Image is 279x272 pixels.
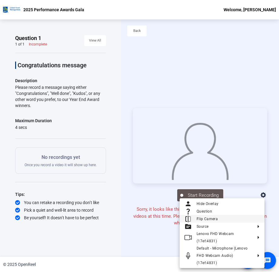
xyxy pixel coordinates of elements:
mat-icon: question_mark [184,208,192,215]
span: Default - Microphone (Lenovo FHD Webcam Audio) (17ef:4831) [197,246,248,265]
span: Question [197,209,212,213]
span: Lenovo FHD Webcam (17ef:4831) [197,232,234,243]
mat-icon: flip [184,215,192,223]
mat-icon: source [184,223,192,230]
span: Hide Overlay [197,202,219,206]
mat-icon: person [184,200,192,207]
span: Source [197,224,208,229]
span: Flip Camera [197,217,218,221]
